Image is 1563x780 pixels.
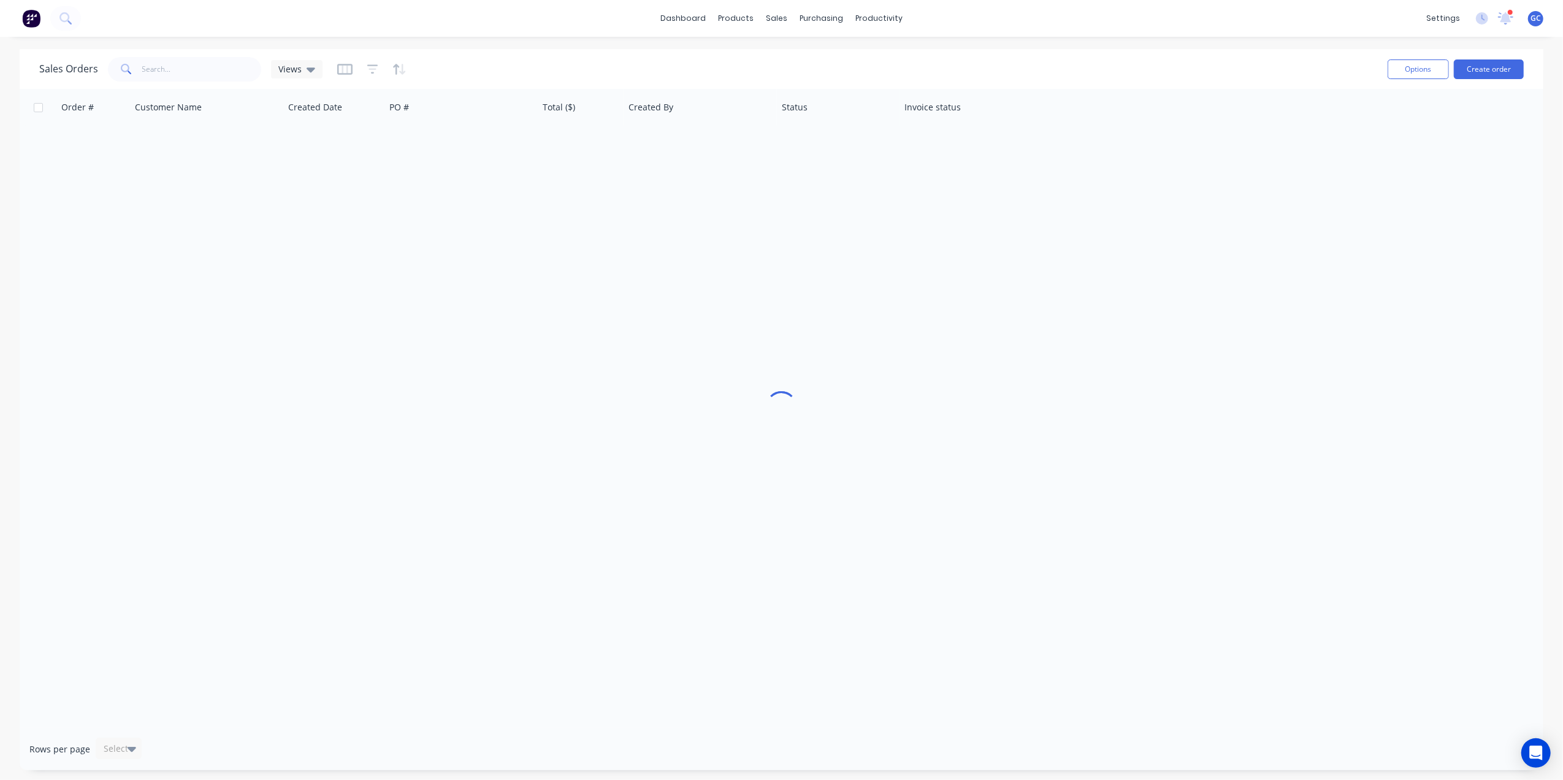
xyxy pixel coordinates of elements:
div: Order # [61,101,94,113]
a: dashboard [654,9,712,28]
div: settings [1420,9,1466,28]
div: purchasing [793,9,849,28]
span: Views [278,63,302,75]
div: PO # [389,101,409,113]
h1: Sales Orders [39,63,98,75]
div: sales [760,9,793,28]
div: Status [782,101,808,113]
div: Created Date [288,101,342,113]
div: Open Intercom Messenger [1521,738,1551,768]
div: Created By [629,101,673,113]
span: Rows per page [29,743,90,755]
input: Search... [142,57,262,82]
div: Customer Name [135,101,202,113]
div: products [712,9,760,28]
div: Total ($) [543,101,575,113]
button: Create order [1454,59,1524,79]
span: GC [1531,13,1541,24]
div: Invoice status [904,101,961,113]
button: Options [1388,59,1449,79]
img: Factory [22,9,40,28]
div: productivity [849,9,909,28]
div: Select... [104,743,136,755]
